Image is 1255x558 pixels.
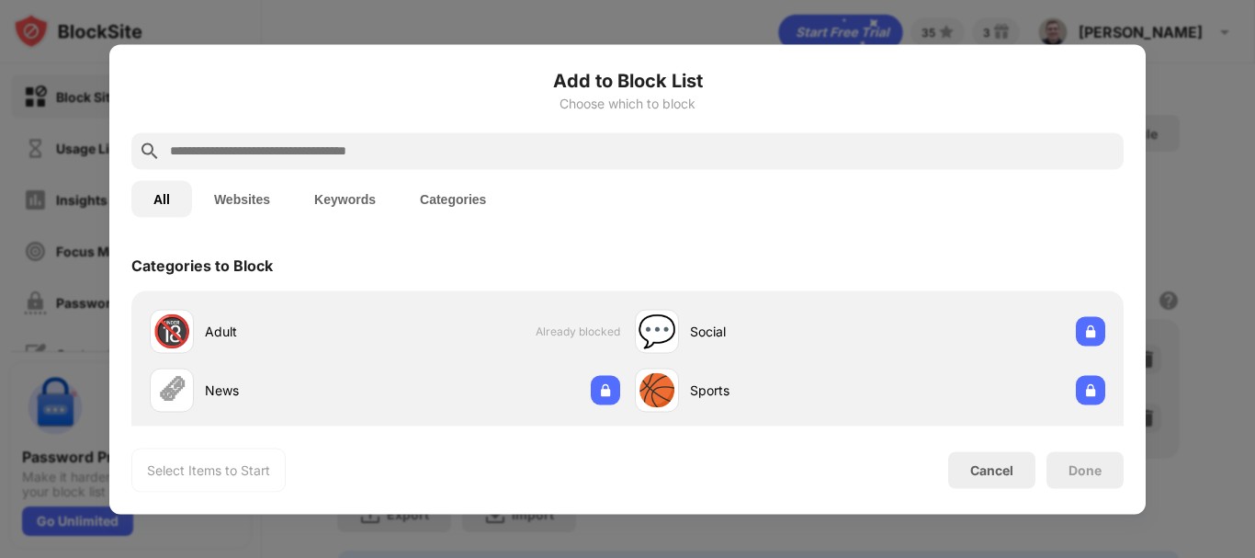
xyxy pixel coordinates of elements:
div: News [205,381,385,400]
div: Categories to Block [131,256,273,274]
div: Done [1068,462,1102,477]
button: Categories [398,180,508,217]
div: Cancel [970,462,1013,478]
button: Websites [192,180,292,217]
div: Adult [205,322,385,341]
h6: Add to Block List [131,66,1124,94]
div: 💬 [638,313,676,350]
div: 🏀 [638,371,676,409]
div: 🔞 [153,313,191,350]
button: Keywords [292,180,398,217]
div: Social [690,322,870,341]
img: search.svg [139,140,161,162]
div: Choose which to block [131,96,1124,110]
button: All [131,180,192,217]
div: Select Items to Start [147,461,270,479]
div: 🗞 [156,371,187,409]
div: Sports [690,381,870,400]
span: Already blocked [536,325,620,338]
